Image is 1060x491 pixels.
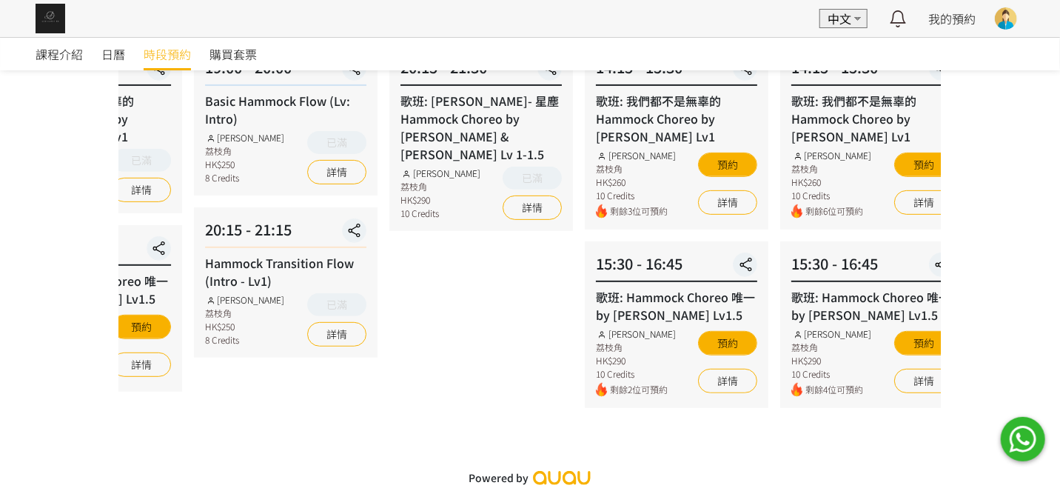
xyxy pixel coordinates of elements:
div: 歌班: Hammock Choreo 唯一 by [PERSON_NAME] Lv1.5 [792,288,953,324]
div: [PERSON_NAME] [205,131,285,144]
span: 時段預約 [144,45,191,63]
button: 已滿 [307,131,366,154]
div: [PERSON_NAME] [792,149,872,162]
div: 15:30 - 16:45 [596,253,757,282]
a: 購買套票 [209,38,257,70]
button: 預約 [112,315,171,339]
div: 歌班: Hammock Choreo 唯一 by [PERSON_NAME] Lv1.5 [596,288,757,324]
a: 課程介紹 [36,38,83,70]
a: 我的預約 [928,10,976,27]
a: 詳情 [503,196,562,220]
div: 20:15 - 21:30 [400,56,562,86]
img: fire.png [596,204,607,218]
div: 10 Credits [596,367,676,381]
button: 預約 [894,153,953,177]
a: 詳情 [699,190,758,215]
div: HK$290 [400,193,480,207]
div: 8 Credits [205,171,285,184]
div: 荔枝角 [596,162,676,176]
button: 預約 [894,331,953,355]
a: 詳情 [307,322,366,347]
div: 10 Credits [400,207,480,220]
div: 歌班: [PERSON_NAME]- 星塵 Hammock Choreo by [PERSON_NAME] & [PERSON_NAME] Lv 1-1.5 [400,92,562,163]
span: 剩餘6位可預約 [806,204,872,218]
div: 歌班: 我們都不是無辜的 Hammock Choreo by [PERSON_NAME] Lv1 [792,92,953,145]
a: 詳情 [894,369,953,393]
div: 14:15 - 15:30 [792,56,953,86]
div: 14:15 - 15:30 [9,56,170,86]
span: 剩餘2位可預約 [610,383,676,397]
div: Hammock Transition Flow (Intro - Lv1) [205,254,366,290]
div: [PERSON_NAME] [205,293,285,307]
span: 課程介紹 [36,45,83,63]
img: fire.png [596,383,607,397]
div: 15:30 - 16:45 [9,236,170,266]
div: 15:30 - 16:45 [792,253,953,282]
div: 10 Credits [792,367,872,381]
div: HK$260 [792,176,872,189]
a: 詳情 [112,178,171,202]
div: HK$290 [596,354,676,367]
button: 已滿 [112,149,171,172]
div: 歌班: Hammock Choreo 唯一 by [PERSON_NAME] Lv1.5 [9,272,170,307]
span: 剩餘3位可預約 [610,204,676,218]
div: [PERSON_NAME] [596,327,676,341]
button: 預約 [699,331,758,355]
div: 10 Credits [596,189,676,202]
div: [PERSON_NAME] [792,327,872,341]
div: 10 Credits [792,189,872,202]
a: 詳情 [699,369,758,393]
div: [PERSON_NAME] [596,149,676,162]
button: 已滿 [503,167,562,190]
div: 14:15 - 15:30 [596,56,757,86]
img: fire.png [792,383,803,397]
a: 詳情 [112,353,171,377]
div: 20:15 - 21:15 [205,218,366,248]
a: 詳情 [307,160,366,184]
a: 詳情 [894,190,953,215]
div: 荔枝角 [205,144,285,158]
div: 荔枝角 [792,341,872,354]
div: 歌班: 我們都不是無辜的 Hammock Choreo by [PERSON_NAME] Lv1 [9,92,170,145]
div: HK$250 [205,320,285,333]
div: 歌班: 我們都不是無辜的 Hammock Choreo by [PERSON_NAME] Lv1 [596,92,757,145]
span: 購買套票 [209,45,257,63]
button: 已滿 [307,293,366,316]
img: fire.png [792,204,803,218]
button: 預約 [699,153,758,177]
div: 荔枝角 [596,341,676,354]
a: 時段預約 [144,38,191,70]
img: img_61c0148bb0266 [36,4,65,33]
div: 荔枝角 [400,180,480,193]
div: Basic Hammock Flow (Lv: Intro) [205,92,366,127]
a: 日曆 [101,38,125,70]
div: 8 Credits [205,333,285,347]
span: 日曆 [101,45,125,63]
div: HK$260 [596,176,676,189]
div: 荔枝角 [205,307,285,320]
div: [PERSON_NAME] [400,167,480,180]
div: HK$290 [792,354,872,367]
div: 荔枝角 [792,162,872,176]
span: 剩餘4位可預約 [806,383,872,397]
div: HK$250 [205,158,285,171]
div: 19:00 - 20:00 [205,56,366,86]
